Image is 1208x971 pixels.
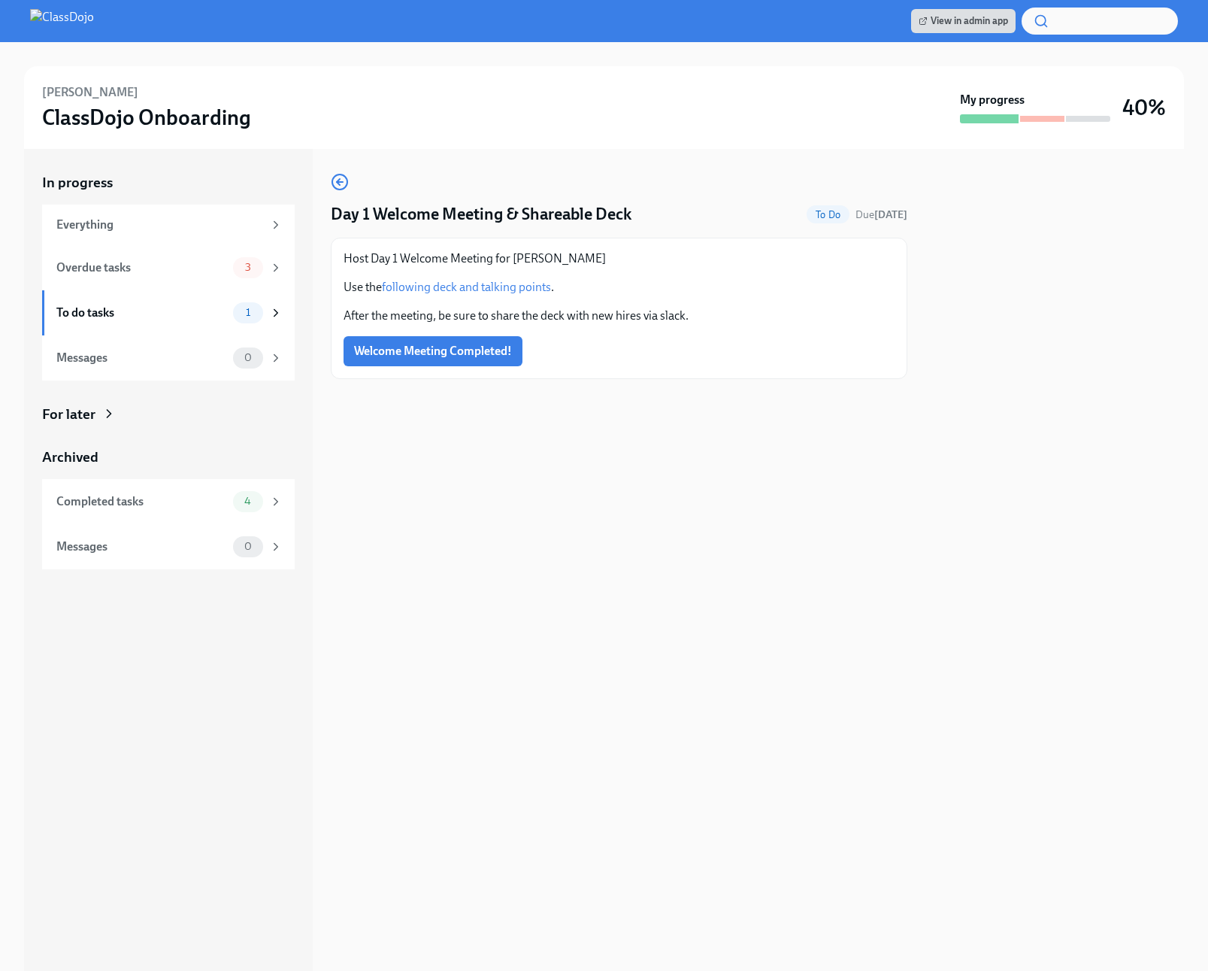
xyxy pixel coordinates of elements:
h3: 40% [1122,94,1166,121]
a: Messages0 [42,335,295,381]
a: Overdue tasks3 [42,245,295,290]
span: Welcome Meeting Completed! [354,344,512,359]
a: Archived [42,448,295,467]
div: For later [42,405,95,424]
div: Overdue tasks [56,259,227,276]
span: September 29th, 2025 09:00 [855,208,907,222]
span: 4 [235,496,260,507]
a: To do tasks1 [42,290,295,335]
a: Everything [42,205,295,245]
div: Messages [56,539,227,555]
span: To Do [807,209,849,220]
h4: Day 1 Welcome Meeting & Shareable Deck [331,203,631,226]
div: To do tasks [56,305,227,321]
p: Use the . [344,279,895,296]
img: ClassDojo [30,9,94,33]
span: Due [855,208,907,221]
a: Messages0 [42,524,295,569]
div: Everything [56,217,263,233]
a: following deck and talking points [382,280,551,294]
span: 3 [236,262,260,273]
strong: My progress [960,92,1025,108]
span: 0 [235,352,261,363]
a: In progress [42,173,295,193]
p: After the meeting, be sure to share the deck with new hires via slack. [344,308,895,324]
h3: ClassDojo Onboarding [42,104,251,131]
button: Welcome Meeting Completed! [344,336,522,366]
a: Completed tasks4 [42,479,295,524]
div: Messages [56,350,227,366]
span: 0 [235,541,261,552]
div: Completed tasks [56,493,227,510]
p: Host Day 1 Welcome Meeting for [PERSON_NAME] [344,250,895,267]
a: For later [42,405,295,424]
span: 1 [237,307,259,318]
span: View in admin app [919,14,1008,29]
a: View in admin app [911,9,1016,33]
strong: [DATE] [874,208,907,221]
h6: [PERSON_NAME] [42,84,138,101]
